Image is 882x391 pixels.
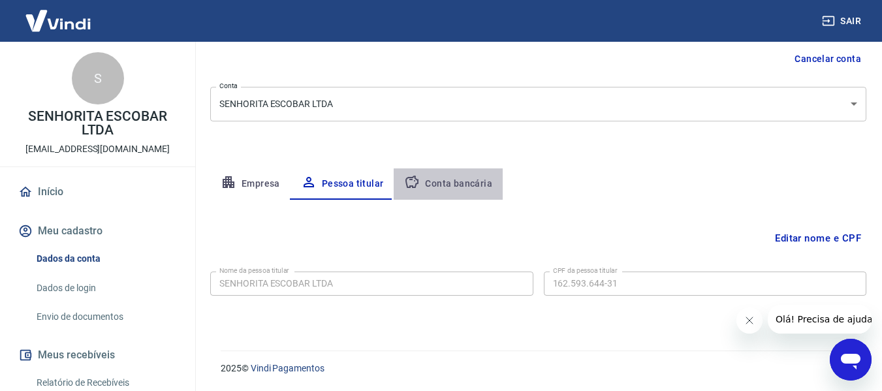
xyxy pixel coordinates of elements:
button: Meu cadastro [16,217,180,245]
button: Editar nome e CPF [770,226,866,251]
a: Dados de login [31,275,180,302]
button: Pessoa titular [291,168,394,200]
button: Conta bancária [394,168,503,200]
a: Envio de documentos [31,304,180,330]
p: [EMAIL_ADDRESS][DOMAIN_NAME] [25,142,170,156]
span: Olá! Precisa de ajuda? [8,9,110,20]
p: SENHORITA ESCOBAR LTDA [10,110,185,137]
button: Cancelar conta [789,47,866,71]
a: Dados da conta [31,245,180,272]
button: Sair [819,9,866,33]
button: Empresa [210,168,291,200]
div: S [72,52,124,104]
a: Vindi Pagamentos [251,363,324,373]
iframe: Mensagem da empresa [768,305,872,334]
div: SENHORITA ESCOBAR LTDA [210,87,866,121]
label: CPF da pessoa titular [553,266,618,275]
label: Conta [219,81,238,91]
button: Meus recebíveis [16,341,180,369]
label: Nome da pessoa titular [219,266,289,275]
img: Vindi [16,1,101,40]
iframe: Fechar mensagem [736,307,763,334]
iframe: Botão para abrir a janela de mensagens [830,339,872,381]
p: 2025 © [221,362,851,375]
a: Início [16,178,180,206]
